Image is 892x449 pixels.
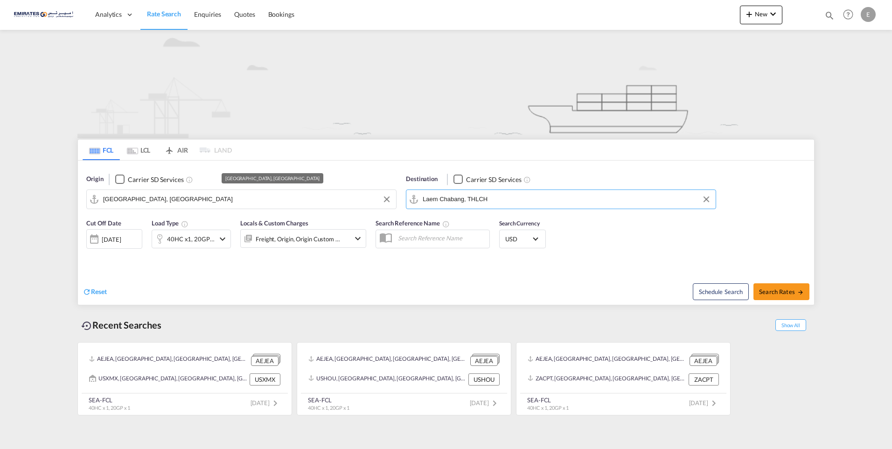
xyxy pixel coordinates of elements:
[528,354,687,365] div: AEJEA, Jebel Ali, United Arab Emirates, Middle East, Middle East
[164,145,175,152] md-icon: icon-airplane
[89,373,247,386] div: USXMX, Savannah, NY, United States, North America, Americas
[380,192,394,206] button: Clear Input
[256,232,341,246] div: Freight Origin Origin Custom Destination Destination Custom Factory Stuffing
[744,10,779,18] span: New
[499,220,540,227] span: Search Currency
[157,140,195,160] md-tab-item: AIR
[693,283,749,300] button: Note: By default Schedule search will only considerorigin ports, destination ports and cut off da...
[352,233,363,244] md-icon: icon-chevron-down
[708,398,719,409] md-icon: icon-chevron-right
[78,161,814,305] div: Origin Checkbox No InkUnchecked: Search for CY (Container Yard) services for all selected carrier...
[128,175,183,184] div: Carrier SD Services
[699,192,713,206] button: Clear Input
[86,175,103,184] span: Origin
[297,342,511,415] recent-search-card: AEJEA, [GEOGRAPHIC_DATA], [GEOGRAPHIC_DATA], [GEOGRAPHIC_DATA], [GEOGRAPHIC_DATA] AEJEAUSHOU, [GE...
[406,175,438,184] span: Destination
[77,30,815,138] img: new-FCL.png
[91,288,107,295] span: Reset
[861,7,876,22] div: E
[442,220,450,228] md-icon: Your search will be saved by the below given name
[194,10,221,18] span: Enquiries
[14,4,77,25] img: c67187802a5a11ec94275b5db69a26e6.png
[527,396,569,404] div: SEA-FCL
[468,373,500,386] div: USHOU
[797,289,804,295] md-icon: icon-arrow-right
[406,190,716,209] md-input-container: Laem Chabang, THLCH
[250,373,280,386] div: USXMX
[89,405,130,411] span: 40HC x 1, 20GP x 1
[466,175,522,184] div: Carrier SD Services
[83,288,91,296] md-icon: icon-refresh
[152,230,231,248] div: 40HC x1 20GP x1icon-chevron-down
[376,219,450,227] span: Search Reference Name
[740,6,782,24] button: icon-plus 400-fgNewicon-chevron-down
[83,140,120,160] md-tab-item: FCL
[753,283,809,300] button: Search Ratesicon-arrow-right
[147,10,181,18] span: Rate Search
[523,176,531,183] md-icon: Unchecked: Search for CY (Container Yard) services for all selected carriers.Checked : Search for...
[775,319,806,331] span: Show All
[308,405,349,411] span: 40HC x 1, 20GP x 1
[234,10,255,18] span: Quotes
[270,398,281,409] md-icon: icon-chevron-right
[689,399,719,407] span: [DATE]
[186,176,193,183] md-icon: Unchecked: Search for CY (Container Yard) services for all selected carriers.Checked : Search for...
[225,173,320,183] div: [GEOGRAPHIC_DATA], [GEOGRAPHIC_DATA]
[840,7,861,23] div: Help
[767,8,779,20] md-icon: icon-chevron-down
[81,320,92,331] md-icon: icon-backup-restore
[308,396,349,404] div: SEA-FCL
[77,315,165,336] div: Recent Searches
[115,175,183,184] md-checkbox: Checkbox No Ink
[120,140,157,160] md-tab-item: LCL
[86,219,121,227] span: Cut Off Date
[689,373,719,386] div: ZACPT
[240,229,366,248] div: Freight Origin Origin Custom Destination Destination Custom Factory Stuffingicon-chevron-down
[393,231,489,245] input: Search Reference Name
[840,7,856,22] span: Help
[489,398,500,409] md-icon: icon-chevron-right
[453,175,522,184] md-checkbox: Checkbox No Ink
[89,354,249,365] div: AEJEA, Jebel Ali, United Arab Emirates, Middle East, Middle East
[86,248,93,260] md-datepicker: Select
[181,220,188,228] md-icon: Select multiple loads to view rates
[504,232,541,246] md-select: Select Currency: $ USDUnited States Dollar
[470,356,498,366] div: AEJEA
[95,10,122,19] span: Analytics
[251,399,281,407] span: [DATE]
[83,287,107,297] div: icon-refreshReset
[824,10,835,21] md-icon: icon-magnify
[77,342,292,415] recent-search-card: AEJEA, [GEOGRAPHIC_DATA], [GEOGRAPHIC_DATA], [GEOGRAPHIC_DATA], [GEOGRAPHIC_DATA] AEJEAUSXMX, [GE...
[217,233,228,245] md-icon: icon-chevron-down
[759,288,804,295] span: Search Rates
[308,354,468,365] div: AEJEA, Jebel Ali, United Arab Emirates, Middle East, Middle East
[83,140,232,160] md-pagination-wrapper: Use the left and right arrow keys to navigate between tabs
[152,219,188,227] span: Load Type
[87,190,396,209] md-input-container: Jebel Ali, AEJEA
[103,192,391,206] input: Search by Port
[423,192,711,206] input: Search by Port
[527,405,569,411] span: 40HC x 1, 20GP x 1
[505,235,531,243] span: USD
[528,373,686,386] div: ZACPT, Cape Town, South Africa, Southern Africa, Africa
[744,8,755,20] md-icon: icon-plus 400-fg
[102,235,121,244] div: [DATE]
[824,10,835,24] div: icon-magnify
[470,399,500,407] span: [DATE]
[690,356,717,366] div: AEJEA
[251,356,279,366] div: AEJEA
[240,219,308,227] span: Locals & Custom Charges
[89,396,130,404] div: SEA-FCL
[268,10,294,18] span: Bookings
[86,229,142,249] div: [DATE]
[167,232,215,246] div: 40HC x1 20GP x1
[516,342,731,415] recent-search-card: AEJEA, [GEOGRAPHIC_DATA], [GEOGRAPHIC_DATA], [GEOGRAPHIC_DATA], [GEOGRAPHIC_DATA] AEJEAZACPT, [GE...
[308,373,466,386] div: USHOU, Houston, TX, United States, North America, Americas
